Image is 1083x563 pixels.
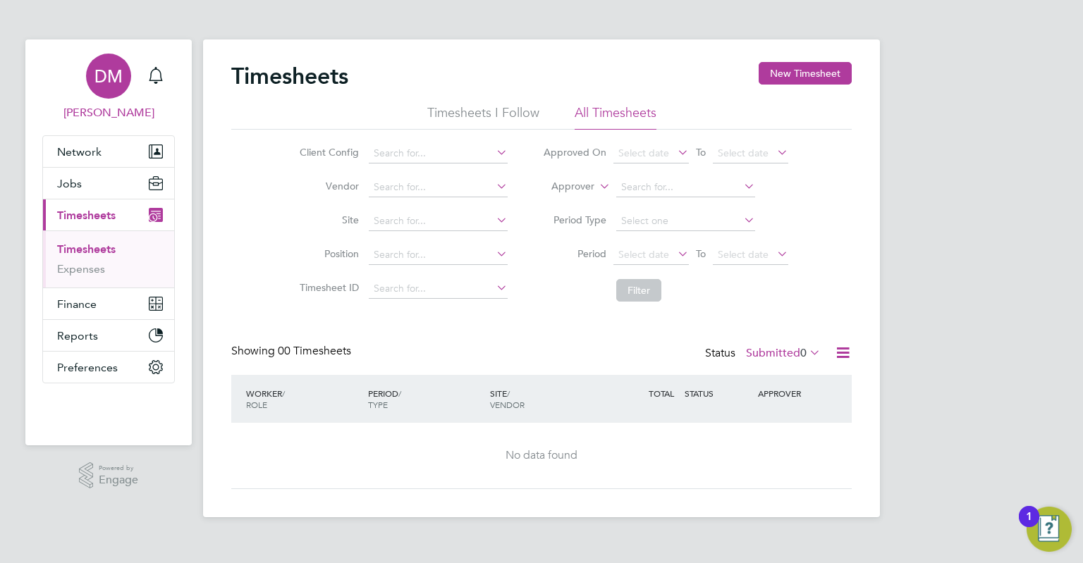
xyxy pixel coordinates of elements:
button: Preferences [43,352,174,383]
span: TOTAL [649,388,674,399]
button: New Timesheet [759,62,852,85]
span: ROLE [246,399,267,410]
button: Open Resource Center, 1 new notification [1027,507,1072,552]
span: Finance [57,297,97,311]
div: Showing [231,344,354,359]
button: Jobs [43,168,174,199]
div: 1 [1026,516,1032,535]
span: Timesheets [57,209,116,222]
div: WORKER [243,381,365,417]
span: Select date [618,248,669,261]
span: Select date [718,248,769,261]
a: Expenses [57,262,105,276]
div: SITE [487,381,608,417]
div: APPROVER [754,381,828,406]
span: Network [57,145,102,159]
input: Search for... [369,245,508,265]
button: Filter [616,279,661,302]
label: Approved On [543,146,606,159]
span: / [282,388,285,399]
a: Powered byEngage [79,462,139,489]
span: DM [94,67,123,85]
div: Timesheets [43,230,174,287]
input: Search for... [369,211,508,231]
label: Position [295,247,359,260]
span: Jobs [57,177,82,190]
span: TYPE [368,399,388,410]
button: Reports [43,320,174,351]
span: / [507,388,510,399]
span: 00 Timesheets [278,344,351,358]
label: Site [295,214,359,226]
span: Engage [99,474,138,486]
a: Go to home page [42,397,175,420]
button: Timesheets [43,199,174,230]
input: Search for... [616,178,755,197]
span: To [692,143,710,161]
input: Search for... [369,178,508,197]
button: Finance [43,288,174,319]
span: To [692,245,710,263]
label: Period Type [543,214,606,226]
span: Powered by [99,462,138,474]
span: / [398,388,401,399]
li: All Timesheets [575,104,656,130]
span: Reports [57,329,98,342]
span: Select date [718,147,769,159]
img: berryrecruitment-logo-retina.png [68,397,149,420]
h2: Timesheets [231,62,348,90]
label: Timesheet ID [295,281,359,294]
li: Timesheets I Follow [427,104,539,130]
label: Client Config [295,146,359,159]
label: Period [543,247,606,260]
a: Timesheets [57,242,116,256]
label: Approver [531,180,594,194]
span: VENDOR [490,399,525,410]
span: Doreen Meyrick [42,104,175,121]
div: Status [705,344,824,364]
span: Select date [618,147,669,159]
nav: Main navigation [25,39,192,445]
button: Network [43,136,174,167]
div: PERIOD [365,381,487,417]
div: No data found [245,448,838,463]
label: Submitted [746,346,821,360]
a: DM[PERSON_NAME] [42,54,175,121]
label: Vendor [295,180,359,192]
div: STATUS [681,381,754,406]
input: Search for... [369,279,508,299]
span: 0 [800,346,807,360]
span: Preferences [57,361,118,374]
input: Select one [616,211,755,231]
input: Search for... [369,144,508,163]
